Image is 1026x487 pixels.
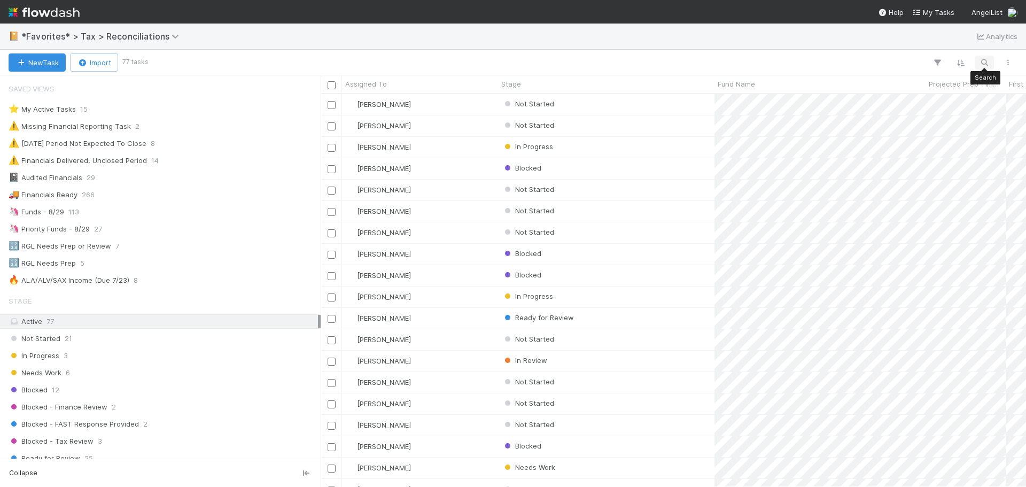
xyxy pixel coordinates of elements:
span: [PERSON_NAME] [357,250,411,258]
div: Not Started [502,419,554,430]
span: 266 [82,188,95,202]
input: Toggle Row Selected [328,315,336,323]
div: [PERSON_NAME] [346,142,411,152]
input: Toggle Row Selected [328,208,336,216]
span: Not Started [502,99,554,108]
div: Not Started [502,334,554,344]
span: 📓 [9,173,19,182]
div: Not Started [502,98,554,109]
span: 🚚 [9,190,19,199]
div: Blocked [502,248,541,259]
div: [PERSON_NAME] [346,120,411,131]
div: [PERSON_NAME] [346,99,411,110]
div: In Progress [502,141,553,152]
div: Not Started [502,184,554,195]
img: avatar_66854b90-094e-431f-b713-6ac88429a2b8.png [347,164,355,173]
span: ⚠️ [9,156,19,165]
div: Not Started [502,376,554,387]
span: [PERSON_NAME] [357,335,411,344]
span: 2 [143,418,147,431]
span: [PERSON_NAME] [357,143,411,151]
span: Needs Work [9,366,61,380]
div: Funds - 8/29 [9,205,64,219]
input: Toggle Row Selected [328,101,336,109]
img: avatar_e41e7ae5-e7d9-4d8d-9f56-31b0d7a2f4fd.png [347,121,355,130]
span: 12 [52,383,59,397]
span: [PERSON_NAME] [357,271,411,280]
div: [PERSON_NAME] [346,441,411,452]
span: [PERSON_NAME] [357,357,411,365]
div: Blocked [502,440,541,451]
img: avatar_66854b90-094e-431f-b713-6ac88429a2b8.png [347,271,355,280]
span: 3 [64,349,68,362]
div: [PERSON_NAME] [346,163,411,174]
a: My Tasks [912,7,954,18]
span: 77 [46,317,54,326]
input: Toggle All Rows Selected [328,81,336,89]
div: [PERSON_NAME] [346,334,411,345]
span: 2 [112,400,116,414]
span: Not Started [502,206,554,215]
span: ⭐ [9,104,19,113]
span: 3 [98,435,102,448]
span: Blocked [502,270,541,279]
div: Active [9,315,318,328]
span: 6 [66,366,70,380]
span: [PERSON_NAME] [357,185,411,194]
div: Ready for Review [502,312,574,323]
input: Toggle Row Selected [328,443,336,451]
div: RGL Needs Prep [9,257,76,270]
span: Not Started [502,335,554,343]
span: Blocked [502,249,541,258]
input: Toggle Row Selected [328,251,336,259]
img: avatar_711f55b7-5a46-40da-996f-bc93b6b86381.png [347,292,355,301]
span: 25 [84,452,93,465]
img: avatar_cfa6ccaa-c7d9-46b3-b608-2ec56ecf97ad.png [347,335,355,344]
div: Not Started [502,227,554,237]
img: avatar_cfa6ccaa-c7d9-46b3-b608-2ec56ecf97ad.png [347,207,355,215]
span: 8 [151,137,155,150]
span: [PERSON_NAME] [357,207,411,215]
span: Not Started [502,121,554,129]
span: In Review [502,356,547,365]
span: Stage [9,290,32,312]
div: [PERSON_NAME] [346,270,411,281]
span: Collapse [9,468,37,478]
span: [PERSON_NAME] [357,463,411,472]
span: 5 [80,257,84,270]
img: avatar_66854b90-094e-431f-b713-6ac88429a2b8.png [347,399,355,408]
div: [PERSON_NAME] [346,249,411,259]
div: RGL Needs Prep or Review [9,239,111,253]
span: 21 [65,332,72,345]
button: Import [70,53,118,72]
div: ALA/ALV/SAX Income (Due 7/23) [9,274,129,287]
div: [PERSON_NAME] [346,313,411,323]
img: avatar_cfa6ccaa-c7d9-46b3-b608-2ec56ecf97ad.png [347,421,355,429]
input: Toggle Row Selected [328,358,336,366]
span: Blocked [9,383,48,397]
span: Not Started [502,228,554,236]
a: Analytics [975,30,1017,43]
span: 7 [115,239,119,253]
span: Not Started [9,332,60,345]
img: avatar_cfa6ccaa-c7d9-46b3-b608-2ec56ecf97ad.png [347,228,355,237]
div: [PERSON_NAME] [346,462,411,473]
img: logo-inverted-e16ddd16eac7371096b0.svg [9,3,80,21]
div: [PERSON_NAME] [346,398,411,409]
div: Financials Delivered, Unclosed Period [9,154,147,167]
span: 15 [80,103,88,116]
div: Help [878,7,904,18]
span: [PERSON_NAME] [357,442,411,451]
span: [PERSON_NAME] [357,228,411,237]
span: Not Started [502,377,554,386]
span: 27 [94,222,102,236]
span: In Progress [9,349,59,362]
span: 🔢 [9,241,19,250]
div: [PERSON_NAME] [346,184,411,195]
span: Blocked [502,164,541,172]
img: avatar_66854b90-094e-431f-b713-6ac88429a2b8.png [347,378,355,386]
input: Toggle Row Selected [328,336,336,344]
span: 🔢 [9,258,19,267]
div: Needs Work [502,462,555,473]
div: [DATE] Period Not Expected To Close [9,137,146,150]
